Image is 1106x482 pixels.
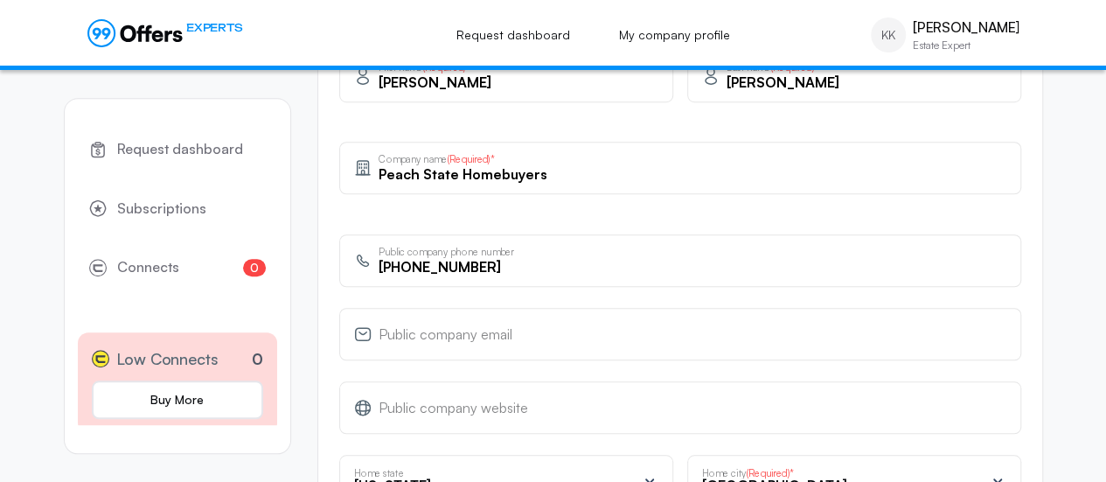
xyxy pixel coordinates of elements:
p: Home state [354,468,404,478]
p: Home city [702,468,794,478]
p: Company name [379,154,495,164]
span: Low Connects [116,346,219,372]
p: Estate Expert [913,40,1019,51]
a: EXPERTS [87,19,242,47]
a: My company profile [600,16,749,54]
span: (Required)* [746,466,794,479]
p: 0 [252,347,263,371]
span: Connects [117,256,179,279]
span: Subscriptions [117,198,206,220]
a: Request dashboard [78,127,277,172]
span: Request dashboard [117,138,243,161]
a: Buy More [92,381,263,419]
span: (Required)* [447,153,495,165]
a: Subscriptions [78,186,277,232]
a: Connects0 [78,245,277,290]
span: KK [881,26,895,44]
span: 0 [243,259,266,276]
a: Request dashboard [437,16,589,54]
span: EXPERTS [186,19,242,36]
p: [PERSON_NAME] [913,19,1019,36]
